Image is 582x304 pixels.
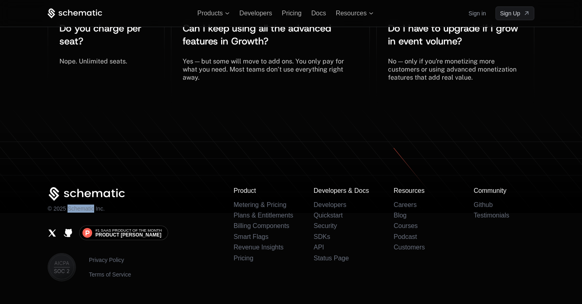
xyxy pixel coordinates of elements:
a: #1 SaaS Product of the MonthProduct [PERSON_NAME] [79,226,168,240]
a: Courses [394,222,418,229]
a: Developers [314,201,346,208]
a: Customers [394,244,425,251]
a: Quickstart [314,212,343,219]
a: [object Object] [496,6,534,20]
span: Products [197,10,223,17]
a: SDKs [314,233,330,240]
a: Pricing [234,255,253,262]
span: Product [PERSON_NAME] [95,232,161,237]
a: Docs [311,10,326,17]
span: Can I keep using all the advanced features in Growth? [183,22,334,48]
a: Pricing [282,10,302,17]
a: Testimonials [474,212,509,219]
a: Status Page [314,255,349,262]
a: Privacy Policy [89,256,131,264]
h3: Community [474,187,534,194]
a: Blog [394,212,407,219]
span: No — only if you're monetizing more customers or using advanced monetization features that add re... [388,57,518,81]
a: Careers [394,201,417,208]
a: Terms of Service [89,270,131,279]
span: Do I have to upgrade if I grow in event volume? [388,22,521,48]
span: Nope. Unlimited seats. [59,57,127,65]
span: Sign Up [500,9,520,17]
a: API [314,244,324,251]
a: Github [474,201,493,208]
img: SOC II & Aicapa [48,253,76,281]
span: Yes — but some will move to add ons. You only pay for what you need. Most teams don’t use everyth... [183,57,346,81]
a: Sign in [468,7,486,20]
h3: Developers & Docs [314,187,374,194]
a: Podcast [394,233,417,240]
a: Revenue Insights [234,244,284,251]
a: Github [63,228,73,238]
p: © 2025 Schematic Inc. [48,205,105,213]
h3: Product [234,187,294,194]
a: Developers [239,10,272,17]
span: Do you charge per seat? [59,22,144,48]
span: Resources [336,10,367,17]
a: Metering & Pricing [234,201,287,208]
a: X [48,228,57,238]
a: Plans & Entitlements [234,212,293,219]
a: Security [314,222,337,229]
span: #1 SaaS Product of the Month [95,228,162,232]
a: Billing Components [234,222,289,229]
a: Smart Flags [234,233,268,240]
h3: Resources [394,187,454,194]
